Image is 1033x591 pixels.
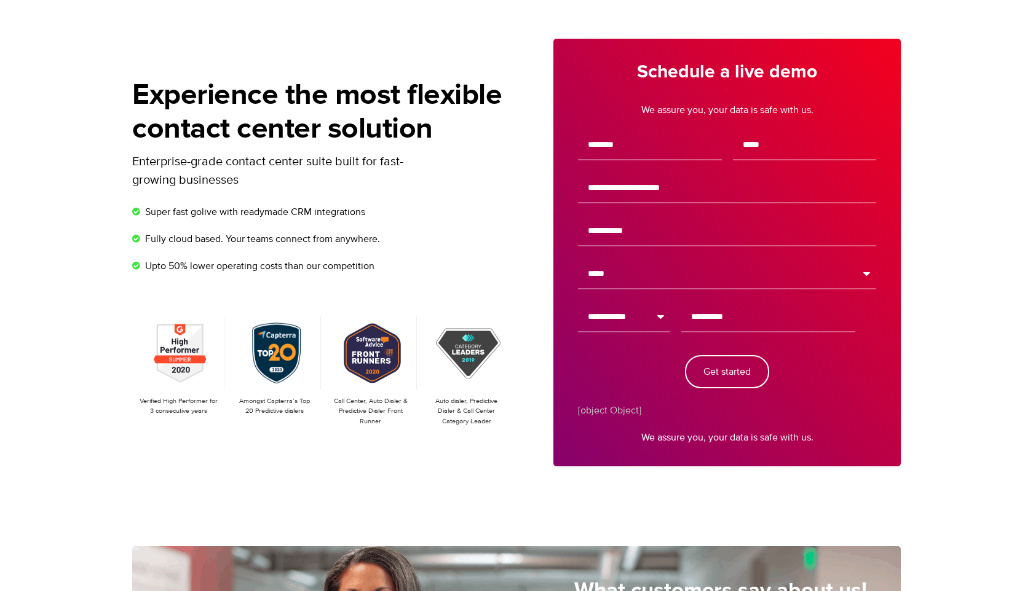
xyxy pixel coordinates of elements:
[234,396,314,417] p: Amongst Capterra’s Top 20 Predictive dialers
[703,367,751,377] span: Get started
[132,152,424,189] p: Enterprise-grade contact center suite built for fast-growing businesses
[142,259,374,273] span: Upto 50% lower operating costs than our competition
[685,355,769,388] button: Get started
[641,430,813,445] a: We assure you, your data is safe with us.
[142,205,365,219] span: Super fast golive with readymade CRM integrations
[142,232,380,246] span: Fully cloud based. Your teams connect from anywhere.
[578,398,876,418] div: [object Object]
[132,79,516,146] h1: Experience the most flexible contact center solution
[331,396,411,427] p: Call Center, Auto Dialer & Predictive Dialer Front Runner
[138,396,218,417] p: Verified High Performer for 3 consecutive years
[641,103,813,117] a: We assure you, your data is safe with us.
[427,396,507,427] p: Auto dialer, Predictive Dialer & Call Center Category Leader
[578,60,876,84] h3: Schedule a live demo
